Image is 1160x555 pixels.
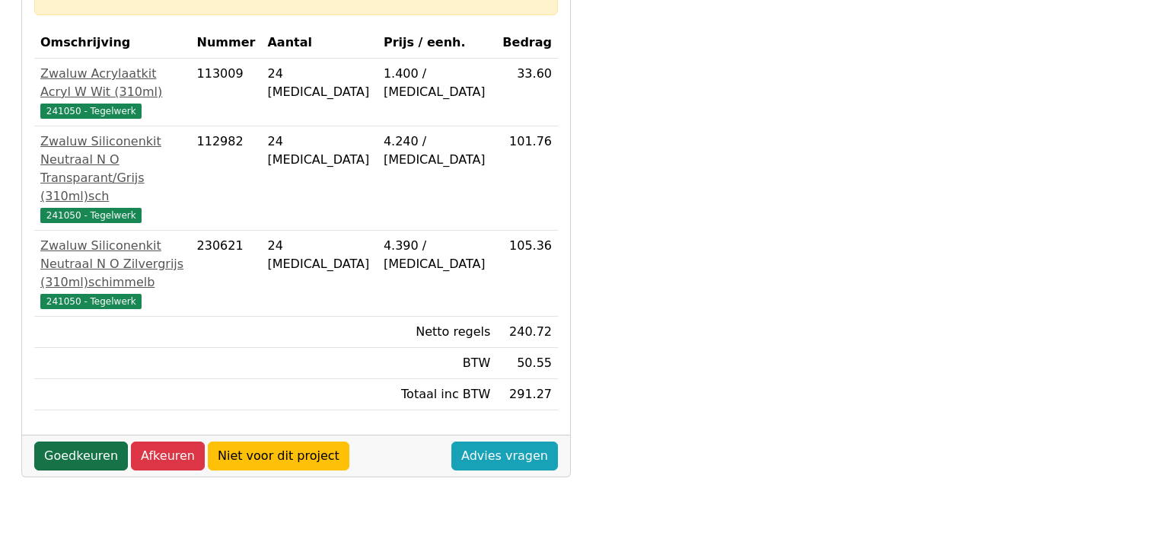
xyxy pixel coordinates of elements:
[267,65,371,101] div: 24 [MEDICAL_DATA]
[40,132,185,206] div: Zwaluw Siliconenkit Neutraal N O Transparant/Grijs (310ml)sch
[131,442,205,470] a: Afkeuren
[496,27,558,59] th: Bedrag
[40,208,142,223] span: 241050 - Tegelwerk
[40,104,142,119] span: 241050 - Tegelwerk
[191,231,262,317] td: 230621
[191,27,262,59] th: Nummer
[496,231,558,317] td: 105.36
[496,379,558,410] td: 291.27
[34,442,128,470] a: Goedkeuren
[378,379,496,410] td: Totaal inc BTW
[451,442,558,470] a: Advies vragen
[261,27,377,59] th: Aantal
[496,126,558,231] td: 101.76
[40,65,185,101] div: Zwaluw Acrylaatkit Acryl W Wit (310ml)
[40,294,142,309] span: 241050 - Tegelwerk
[40,132,185,224] a: Zwaluw Siliconenkit Neutraal N O Transparant/Grijs (310ml)sch241050 - Tegelwerk
[40,237,185,292] div: Zwaluw Siliconenkit Neutraal N O Zilvergrijs (310ml)schimmelb
[191,126,262,231] td: 112982
[267,132,371,169] div: 24 [MEDICAL_DATA]
[496,348,558,379] td: 50.55
[378,348,496,379] td: BTW
[191,59,262,126] td: 113009
[496,317,558,348] td: 240.72
[40,65,185,120] a: Zwaluw Acrylaatkit Acryl W Wit (310ml)241050 - Tegelwerk
[496,59,558,126] td: 33.60
[34,27,191,59] th: Omschrijving
[378,27,496,59] th: Prijs / eenh.
[267,237,371,273] div: 24 [MEDICAL_DATA]
[378,317,496,348] td: Netto regels
[384,65,490,101] div: 1.400 / [MEDICAL_DATA]
[40,237,185,310] a: Zwaluw Siliconenkit Neutraal N O Zilvergrijs (310ml)schimmelb241050 - Tegelwerk
[384,132,490,169] div: 4.240 / [MEDICAL_DATA]
[384,237,490,273] div: 4.390 / [MEDICAL_DATA]
[208,442,349,470] a: Niet voor dit project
